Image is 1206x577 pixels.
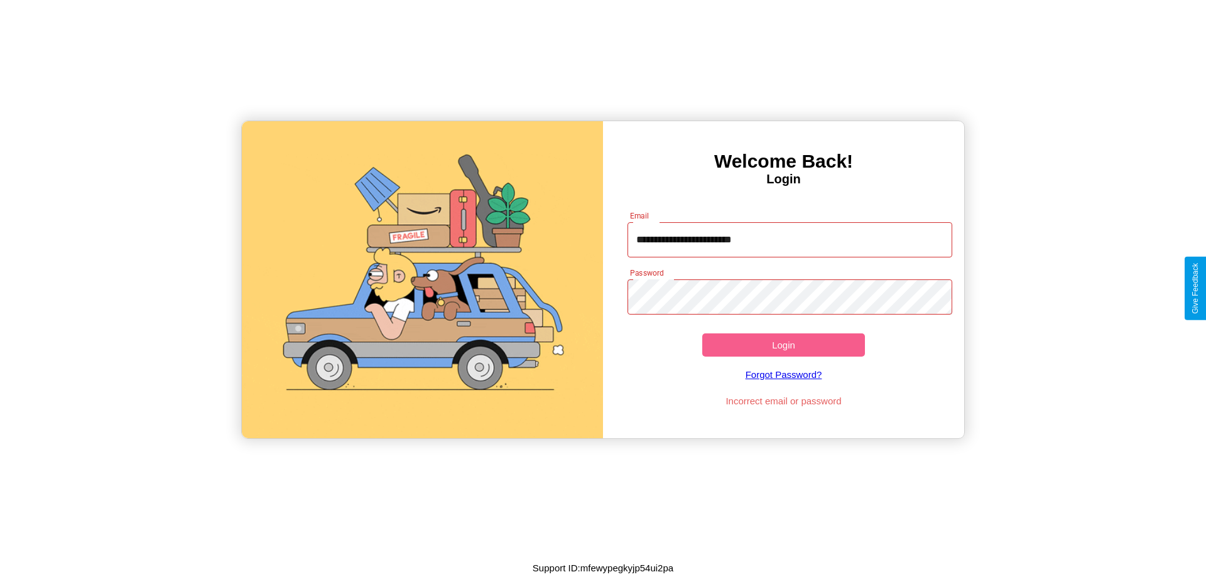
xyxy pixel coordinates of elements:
[533,559,673,576] p: Support ID: mfewypegkyjp54ui2pa
[603,172,964,186] h4: Login
[1191,263,1200,314] div: Give Feedback
[630,210,649,221] label: Email
[242,121,603,438] img: gif
[621,357,947,392] a: Forgot Password?
[630,267,663,278] label: Password
[621,392,947,409] p: Incorrect email or password
[603,151,964,172] h3: Welcome Back!
[702,333,865,357] button: Login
